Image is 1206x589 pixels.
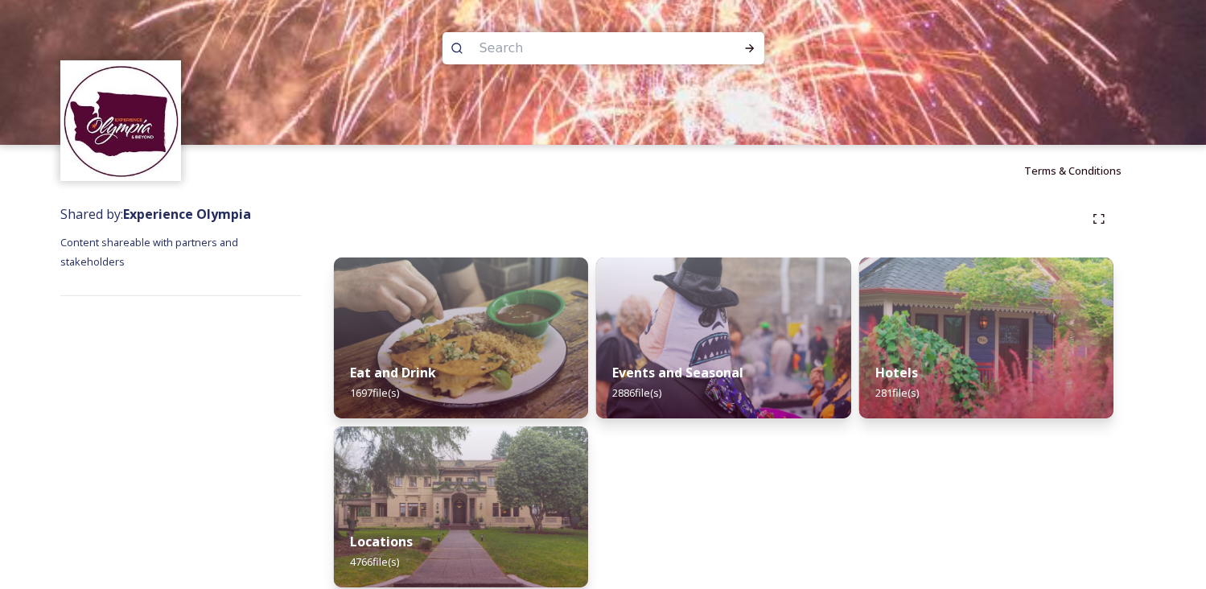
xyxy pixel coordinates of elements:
span: 2886 file(s) [612,385,661,400]
strong: Locations [350,533,413,550]
img: 1a6aefa4-f8a4-4c7b-b265-d8a594f9ce8f.jpg [334,426,588,587]
input: Search [471,31,692,66]
strong: Events and Seasonal [612,364,743,381]
img: 01dfedb3-f9ab-4218-ac58-566c60a655a5.jpg [596,257,850,418]
img: download.jpeg [63,63,179,179]
span: 281 file(s) [875,385,919,400]
span: 4766 file(s) [350,554,399,569]
strong: Hotels [875,364,918,381]
span: 1697 file(s) [350,385,399,400]
img: a0e002fa-8ac6-45f8-808f-2eff4e864581.jpg [334,257,588,418]
img: 89a5bdf1-4903-4510-b079-5b495e2b74da.jpg [859,257,1113,418]
strong: Eat and Drink [350,364,436,381]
